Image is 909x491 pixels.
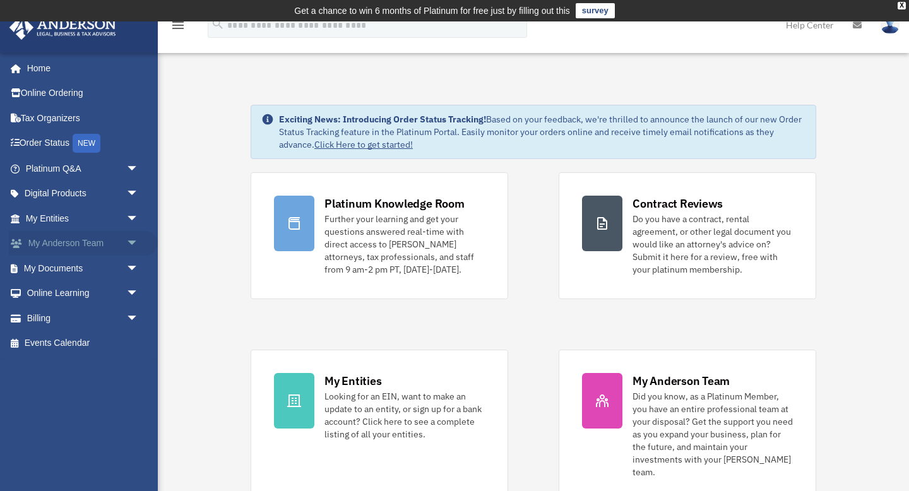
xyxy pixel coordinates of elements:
strong: Exciting News: Introducing Order Status Tracking! [279,114,486,125]
a: My Documentsarrow_drop_down [9,256,158,281]
a: Platinum Knowledge Room Further your learning and get your questions answered real-time with dire... [251,172,508,299]
a: menu [170,22,186,33]
div: close [898,2,906,9]
a: My Anderson Teamarrow_drop_down [9,231,158,256]
span: arrow_drop_down [126,206,151,232]
i: search [211,17,225,31]
a: survey [576,3,615,18]
a: Online Ordering [9,81,158,106]
span: arrow_drop_down [126,256,151,281]
span: arrow_drop_down [126,231,151,257]
a: Tax Organizers [9,105,158,131]
div: Further your learning and get your questions answered real-time with direct access to [PERSON_NAM... [324,213,485,276]
a: Home [9,56,151,81]
a: Events Calendar [9,331,158,356]
a: Platinum Q&Aarrow_drop_down [9,156,158,181]
a: Order StatusNEW [9,131,158,157]
a: Online Learningarrow_drop_down [9,281,158,306]
div: Looking for an EIN, want to make an update to an entity, or sign up for a bank account? Click her... [324,390,485,441]
span: arrow_drop_down [126,281,151,307]
span: arrow_drop_down [126,181,151,207]
span: arrow_drop_down [126,305,151,331]
div: Contract Reviews [633,196,723,211]
div: Do you have a contract, rental agreement, or other legal document you would like an attorney's ad... [633,213,793,276]
div: Did you know, as a Platinum Member, you have an entire professional team at your disposal? Get th... [633,390,793,478]
a: My Entitiesarrow_drop_down [9,206,158,231]
a: Digital Productsarrow_drop_down [9,181,158,206]
a: Click Here to get started! [314,139,413,150]
a: Contract Reviews Do you have a contract, rental agreement, or other legal document you would like... [559,172,816,299]
div: Based on your feedback, we're thrilled to announce the launch of our new Order Status Tracking fe... [279,113,805,151]
i: menu [170,18,186,33]
a: Billingarrow_drop_down [9,305,158,331]
div: Get a chance to win 6 months of Platinum for free just by filling out this [294,3,570,18]
span: arrow_drop_down [126,156,151,182]
div: My Entities [324,373,381,389]
img: User Pic [881,16,900,34]
div: My Anderson Team [633,373,730,389]
img: Anderson Advisors Platinum Portal [6,15,120,40]
div: Platinum Knowledge Room [324,196,465,211]
div: NEW [73,134,100,153]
